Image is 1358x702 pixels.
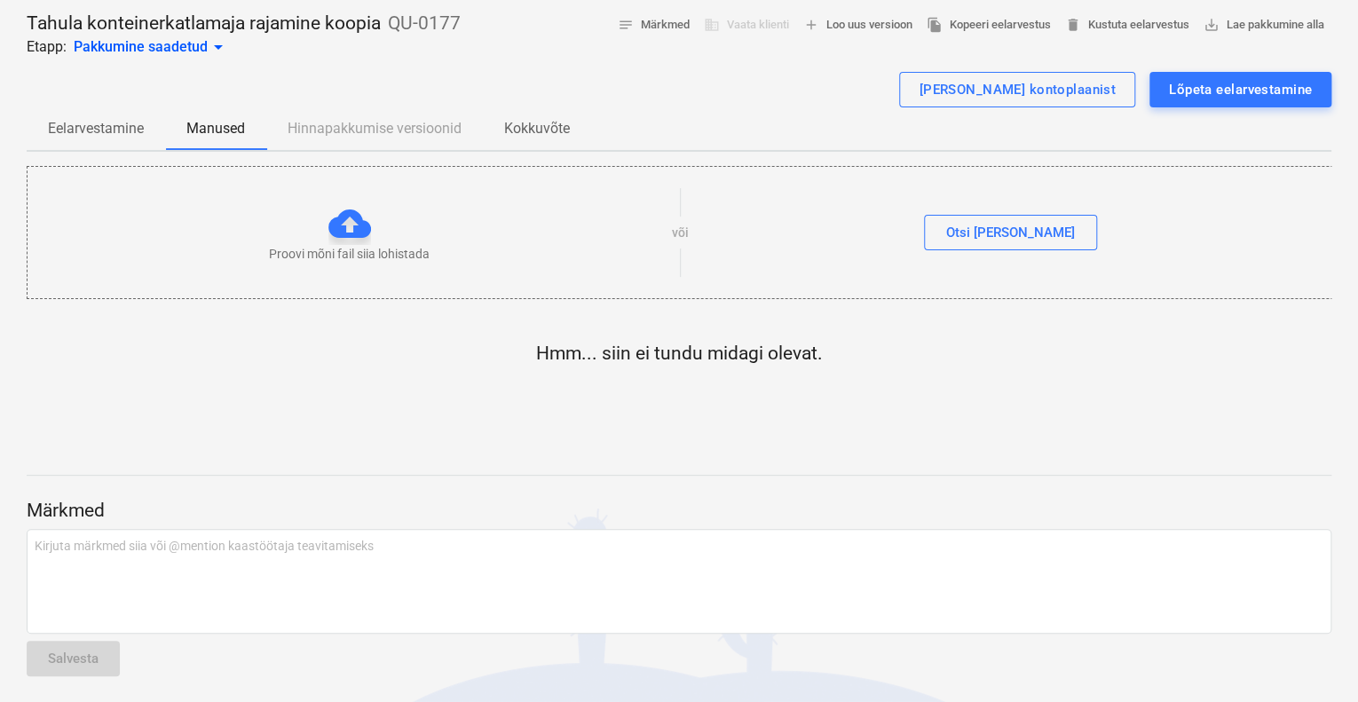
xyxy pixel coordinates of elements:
p: Proovi mõni fail siia lohistada [269,245,430,263]
span: save_alt [1204,17,1220,33]
iframe: Chat Widget [1269,617,1358,702]
span: file_copy [927,17,943,33]
button: Loo uus versioon [796,12,920,39]
div: Vestlusvidin [1269,617,1358,702]
div: Proovi mõni fail siia lohistadavõiOtsi [PERSON_NAME] [27,166,1333,299]
p: Manused [186,118,245,139]
p: või [672,224,689,241]
button: Kopeeri eelarvestus [920,12,1058,39]
span: arrow_drop_down [208,36,229,58]
div: Pakkumine saadetud [74,36,229,58]
p: Tahula konteinerkatlamaja rajamine koopia [27,12,381,36]
div: [PERSON_NAME] kontoplaanist [919,78,1116,101]
button: Otsi [PERSON_NAME] [924,215,1097,250]
span: add [803,17,819,33]
p: Eelarvestamine [48,118,144,139]
p: Etapp: [27,36,67,58]
div: Otsi [PERSON_NAME] [946,221,1075,244]
button: [PERSON_NAME] kontoplaanist [899,72,1135,107]
span: notes [618,17,634,33]
span: Loo uus versioon [803,15,912,35]
button: Lõpeta eelarvestamine [1149,72,1331,107]
span: Kustuta eelarvestus [1065,15,1189,35]
span: Märkmed [618,15,690,35]
span: delete [1065,17,1081,33]
span: Kopeeri eelarvestus [927,15,1051,35]
button: Lae pakkumine alla [1196,12,1331,39]
button: Märkmed [611,12,697,39]
p: Hmm... siin ei tundu midagi olevat. [536,342,823,367]
button: Kustuta eelarvestus [1058,12,1196,39]
span: Lae pakkumine alla [1204,15,1324,35]
p: QU-0177 [388,12,461,36]
p: Märkmed [27,499,1331,524]
p: Kokkuvõte [504,118,570,139]
div: Lõpeta eelarvestamine [1169,78,1312,101]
